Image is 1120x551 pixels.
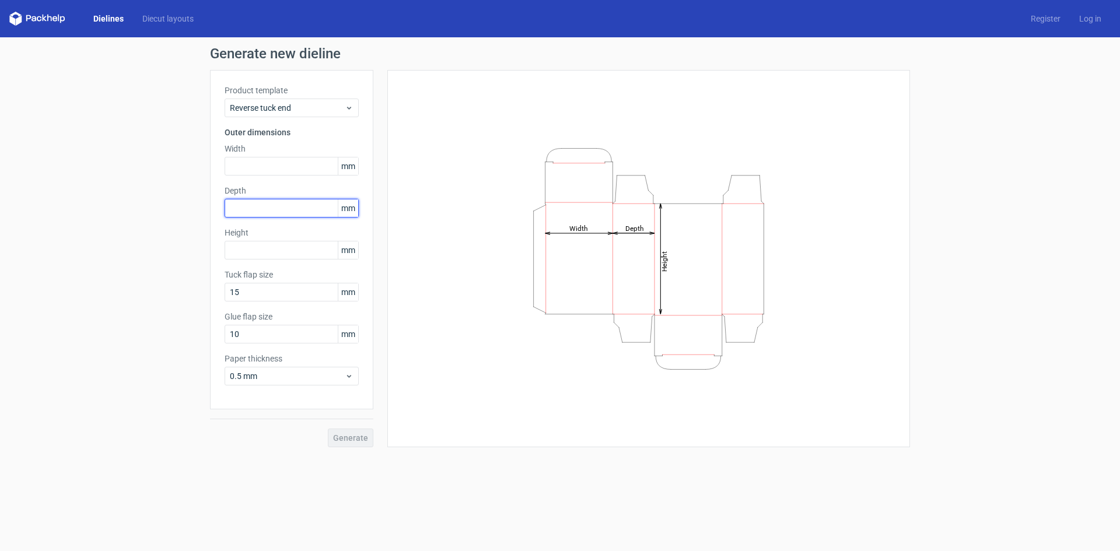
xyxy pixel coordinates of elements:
[133,13,203,24] a: Diecut layouts
[660,251,668,271] tspan: Height
[225,353,359,364] label: Paper thickness
[84,13,133,24] a: Dielines
[338,283,358,301] span: mm
[230,102,345,114] span: Reverse tuck end
[338,325,358,343] span: mm
[338,157,358,175] span: mm
[225,269,359,280] label: Tuck flap size
[225,185,359,196] label: Depth
[230,370,345,382] span: 0.5 mm
[1021,13,1070,24] a: Register
[225,311,359,322] label: Glue flap size
[338,199,358,217] span: mm
[210,47,910,61] h1: Generate new dieline
[569,224,588,232] tspan: Width
[225,143,359,155] label: Width
[225,85,359,96] label: Product template
[225,127,359,138] h3: Outer dimensions
[225,227,359,238] label: Height
[338,241,358,259] span: mm
[625,224,644,232] tspan: Depth
[1070,13,1111,24] a: Log in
